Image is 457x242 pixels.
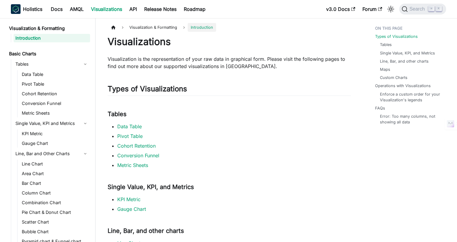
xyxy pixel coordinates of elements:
[108,36,351,48] h1: Visualizations
[386,4,396,14] button: Switch between dark and light mode (currently light mode)
[180,4,209,14] a: Roadmap
[380,67,390,72] a: Maps
[188,23,216,32] span: Introduction
[322,4,359,14] a: v3.0 Docs
[108,55,351,70] p: Visualization is the representation of your raw data in graphical form. Please visit the followin...
[108,84,351,96] h2: Types of Visualizations
[117,133,143,139] a: Pivot Table
[108,183,351,191] h3: Single Value, KPI, and Metrics
[20,179,90,188] a: Bar Chart
[7,24,90,33] a: Visualization & Formatting
[11,4,21,14] img: Holistics
[428,6,434,11] kbd: ⌘
[20,99,90,108] a: Conversion Funnel
[117,143,156,149] a: Cohort Retention
[20,208,90,217] a: Pie Chart & Donut Chart
[108,23,351,32] nav: Breadcrumbs
[380,75,407,80] a: Custom Charts
[20,160,90,168] a: Line Chart
[436,6,442,11] kbd: K
[20,80,90,88] a: Pivot Table
[375,105,385,111] a: FAQs
[23,5,42,13] b: Holistics
[14,119,90,128] a: Single Value, KPI and Metrics
[7,50,90,58] a: Basic Charts
[11,4,42,14] a: HolisticsHolistics
[14,34,90,42] a: Introduction
[20,109,90,117] a: Metric Sheets
[108,227,351,235] h3: Line, Bar, and other charts
[20,139,90,148] a: Gauge Chart
[87,4,126,14] a: Visualizations
[47,4,66,14] a: Docs
[108,110,351,118] h3: Tables
[20,189,90,197] a: Column Chart
[375,34,418,39] a: Types of Visualizations
[380,50,435,56] a: Single Value, KPI, and Metrics
[14,149,90,159] a: Line, Bar and Other Charts
[20,218,90,226] a: Scatter Chart
[20,90,90,98] a: Cohort Retention
[126,23,180,32] span: Visualization & Formatting
[117,206,146,212] a: Gauge Chart
[117,152,159,159] a: Conversion Funnel
[14,59,90,69] a: Tables
[5,18,96,242] nav: Docs sidebar
[20,198,90,207] a: Combination Chart
[20,70,90,79] a: Data Table
[20,169,90,178] a: Area Chart
[126,4,141,14] a: API
[108,23,119,32] a: Home page
[117,162,148,168] a: Metric Sheets
[66,4,87,14] a: AMQL
[117,123,142,129] a: Data Table
[380,113,440,125] a: Error: Too many columns, not showing all data
[408,6,429,12] span: Search
[359,4,386,14] a: Forum
[380,91,440,103] a: Enforce a custom order for your Visualization's legends
[380,42,392,47] a: Tables
[141,4,180,14] a: Release Notes
[375,83,431,89] a: Operations with Visualizations
[380,58,429,64] a: Line, Bar, and other charts
[399,4,446,15] button: Search (Command+K)
[20,129,90,138] a: KPI Metric
[117,196,141,202] a: KPI Metric
[20,227,90,236] a: Bubble Chart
